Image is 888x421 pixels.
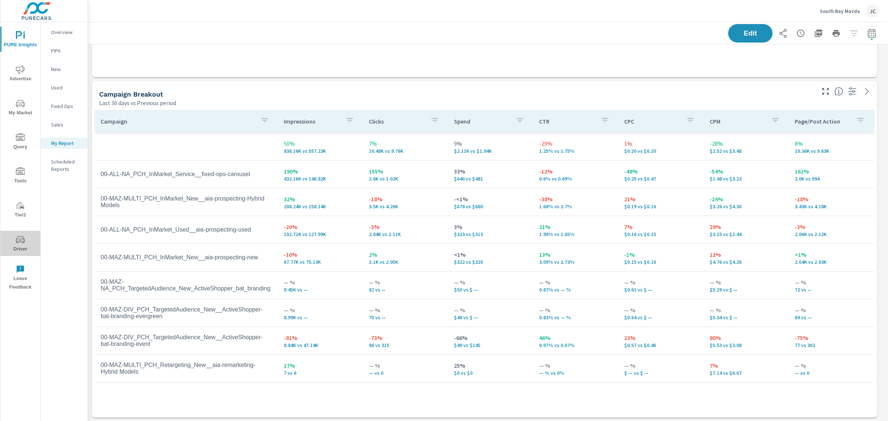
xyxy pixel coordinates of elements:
[454,306,527,314] p: — %
[454,148,527,154] p: $2,111 vs $1,939
[539,278,612,287] p: — %
[710,148,783,154] p: $2.52 vs $3.48
[539,118,595,125] p: CTR
[454,333,527,342] p: -66%
[834,87,843,96] span: This is a summary of Social performance results by campaign. Each column can be sorted.
[41,27,88,38] div: Overview
[795,118,850,125] p: Page/Post Action
[624,231,697,237] p: $0.16 vs $0.15
[795,195,868,203] p: -18%
[369,314,442,320] p: 75 vs —
[95,328,278,353] td: 00-MAZ-DIV_PCH_TargetedAudience_New__ActiveShopper-bat-branding-event
[284,139,357,148] p: 50%
[369,176,442,182] p: 2,604 vs 1,022
[95,165,278,183] td: 00-ALL-NA_PCH_InMarket_Service__fixed-ops-carousel
[369,118,424,125] p: Clicks
[710,259,783,265] p: $4.76 vs $4.26
[454,370,527,376] p: $0 vs $0
[539,287,612,293] p: 0.87% vs — %
[624,250,697,259] p: -1%
[539,342,612,348] p: 0.97% vs 0.67%
[284,259,357,265] p: 67,774 vs 75,133
[624,259,697,265] p: $0.15 vs $0.16
[51,28,82,36] p: Overview
[710,314,783,320] p: $5.34 vs $ —
[95,189,278,215] td: 00-MAZ-MULTI_PCH_InMarket_New__aia-prospecting-Hybrid Models
[710,333,783,342] p: 80%
[795,203,868,209] p: 3,428 vs 4,182
[710,287,783,293] p: $5.29 vs $ —
[369,361,442,370] p: — %
[51,158,82,173] p: Scheduled Reports
[710,361,783,370] p: 7%
[41,45,88,56] div: PIPA
[369,139,442,148] p: 7%
[284,287,357,293] p: 9,445 vs —
[795,278,868,287] p: — %
[95,356,278,381] td: 00-MAZ-MULTI_PCH_Retargeting_New__aia-remarketing-Hybrid Models
[624,118,680,125] p: CPC
[284,250,357,259] p: -10%
[539,250,612,259] p: 13%
[624,195,697,203] p: 21%
[95,220,278,239] td: 00-ALL-NA_PCH_InMarket_Used__aia-prospecting-used
[795,148,868,154] p: 10,356 vs 9,628
[284,278,357,287] p: — %
[539,231,612,237] p: 1.99% vs 1.65%
[454,222,527,231] p: 3%
[454,231,527,237] p: $323 vs $313
[624,203,697,209] p: $0.19 vs $0.16
[369,231,442,237] p: 2,043 vs 2,108
[95,300,278,326] td: 00-MAZ-DIV_PCH_TargetedAudience_New__ActiveShopper-bat-branding-evergreen
[3,265,38,292] span: Leave Feedback
[624,148,697,154] p: $0.20 vs $0.20
[284,314,357,320] p: 8,991 vs —
[795,370,868,376] p: — vs 0
[454,139,527,148] p: 9%
[41,82,88,93] div: Used
[95,248,278,267] td: 00-MAZ-MULTI_PCH_InMarket_New__aia-prospecting-new
[539,259,612,265] p: 3.09% vs 2.73%
[795,231,868,237] p: 2,064 vs 2,118
[624,314,697,320] p: $0.64 vs $ —
[454,203,527,209] p: $678 vs $680
[795,176,868,182] p: 2,604 vs 994
[51,47,82,54] p: PIPA
[539,222,612,231] p: 21%
[3,99,38,117] span: My Market
[736,30,765,37] span: Edit
[284,361,357,370] p: 17%
[369,370,442,376] p: — vs 0
[624,176,697,182] p: $0.25 vs $0.47
[795,361,868,370] p: — %
[284,167,357,176] p: 190%
[710,203,783,209] p: $3.26 vs $4.30
[3,201,38,219] span: Tier2
[710,176,783,182] p: $1.48 vs $3.23
[795,139,868,148] p: 8%
[539,370,612,376] p: — % vs 0%
[539,314,612,320] p: 0.83% vs — %
[624,370,697,376] p: $ — vs $ —
[710,139,783,148] p: -28%
[795,333,868,342] p: -75%
[710,118,765,125] p: CPM
[624,167,697,176] p: -48%
[776,26,790,41] button: Share Report
[51,102,82,110] p: Fixed Ops
[795,287,868,293] p: 72 vs —
[710,306,783,314] p: — %
[795,314,868,320] p: 69 vs —
[710,278,783,287] p: — %
[99,90,163,98] h5: Campaign Breakout
[369,195,442,203] p: -18%
[51,121,82,128] p: Sales
[454,176,527,182] p: $640 vs $481
[41,138,88,149] div: My Report
[369,259,442,265] p: 2,095 vs 2,050
[3,167,38,185] span: Tools
[624,287,697,293] p: $0.61 vs $ —
[539,361,612,370] p: — %
[624,139,697,148] p: 1%
[795,250,868,259] p: <1%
